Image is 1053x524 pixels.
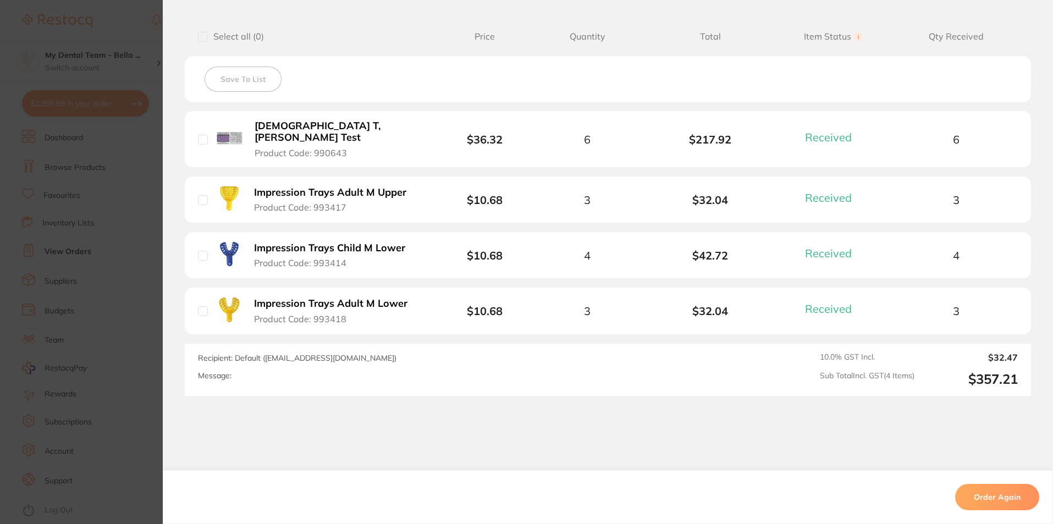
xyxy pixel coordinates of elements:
b: $10.68 [467,249,503,262]
output: $357.21 [923,371,1018,387]
span: 3 [584,194,591,206]
span: Total [649,31,772,42]
span: 3 [584,305,591,317]
button: Received [802,130,865,144]
img: Green Card T, Bowie Dick Test [216,125,243,152]
b: $10.68 [467,193,503,207]
b: $32.04 [649,194,772,206]
span: Received [805,246,852,260]
b: $32.04 [649,305,772,317]
span: Product Code: 993414 [254,258,346,268]
span: Recipient: Default ( [EMAIL_ADDRESS][DOMAIN_NAME] ) [198,353,396,363]
span: 6 [584,133,591,146]
button: Received [802,191,865,205]
span: 3 [953,194,960,206]
span: Price [444,31,526,42]
b: $217.92 [649,133,772,146]
img: Impression Trays Adult M Lower [216,296,242,323]
b: [DEMOGRAPHIC_DATA] T, [PERSON_NAME] Test [255,120,424,143]
span: Select all ( 0 ) [208,31,264,42]
span: Item Status [772,31,895,42]
button: Received [802,302,865,316]
b: $10.68 [467,304,503,318]
span: 4 [953,249,960,262]
span: Sub Total Incl. GST ( 4 Items) [820,371,914,387]
span: Product Code: 993418 [254,314,346,324]
span: 6 [953,133,960,146]
span: Qty Received [895,31,1018,42]
span: Quantity [526,31,649,42]
label: Message: [198,371,231,380]
button: Save To List [205,67,282,92]
span: Product Code: 993417 [254,202,346,212]
b: Impression Trays Adult M Lower [254,298,407,310]
span: Received [805,191,852,205]
span: 10.0 % GST Incl. [820,352,914,362]
b: $36.32 [467,133,503,146]
button: Impression Trays Adult M Upper Product Code: 993417 [251,186,418,213]
img: Impression Trays Child M Lower [216,241,242,267]
span: Received [805,130,852,144]
b: $42.72 [649,249,772,262]
span: 3 [953,305,960,317]
span: Product Code: 990643 [255,148,347,158]
span: 4 [584,249,591,262]
button: [DEMOGRAPHIC_DATA] T, [PERSON_NAME] Test Product Code: 990643 [251,120,428,158]
button: Impression Trays Adult M Lower Product Code: 993418 [251,297,420,324]
span: Received [805,302,852,316]
b: Impression Trays Adult M Upper [254,187,406,198]
b: Impression Trays Child M Lower [254,242,405,254]
button: Received [802,246,865,260]
output: $32.47 [923,352,1018,362]
button: Impression Trays Child M Lower Product Code: 993414 [251,242,417,269]
button: Order Again [955,484,1039,510]
img: Impression Trays Adult M Upper [216,185,242,212]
